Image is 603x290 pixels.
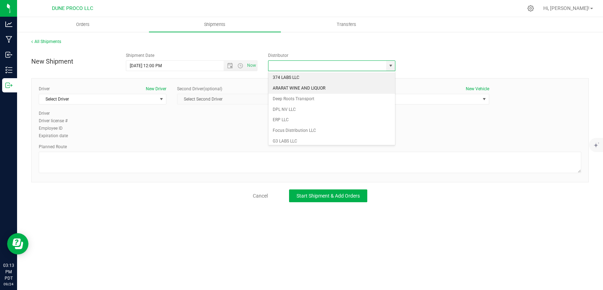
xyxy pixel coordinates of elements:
inline-svg: Outbound [5,82,12,89]
input: Select [268,61,383,71]
span: Select Driver [39,94,157,104]
li: ERP LLC [268,115,395,125]
inline-svg: Inventory [5,66,12,74]
span: select [480,94,489,104]
label: Driver [39,110,74,117]
label: Expiration date [39,133,74,139]
label: Shipment Date [126,52,154,59]
button: Start Shipment & Add Orders [289,189,367,202]
button: New Vehicle [466,86,489,92]
li: ARARAT WINE AND LIQUOR [268,83,395,94]
span: select [157,94,166,104]
inline-svg: Inbound [5,51,12,58]
li: Focus Distribution LLC [268,125,395,136]
a: Orders [17,17,149,32]
span: Orders [66,21,99,28]
p: 03:13 PM PDT [3,262,14,281]
span: Open the date view [224,63,236,69]
span: Planned Route [39,144,67,149]
li: 374 LABS LLC [268,72,395,83]
span: DUNE PROCO LLC [52,5,93,11]
label: Distributor [268,52,288,59]
span: Select Vehicle [362,94,480,104]
a: Transfers [281,17,413,32]
label: Driver license # [39,118,74,124]
span: Transfers [327,21,366,28]
h4: New Shipment [31,58,115,65]
li: G3 LABS LLC [268,136,395,147]
iframe: Resource center [7,233,28,254]
button: New Driver [146,86,166,92]
li: DPL NV LLC [268,104,395,115]
span: (optional) [203,86,222,91]
span: select [386,61,395,71]
inline-svg: Manufacturing [5,36,12,43]
a: Shipments [149,17,281,32]
div: Manage settings [526,5,535,12]
span: Set Current date [245,60,257,71]
a: Cancel [253,192,268,199]
span: Hi, [PERSON_NAME]! [543,5,589,11]
inline-svg: Analytics [5,21,12,28]
li: Deep Roots Transport [268,94,395,104]
span: Open the time view [234,63,246,69]
a: All Shipments [31,39,61,44]
label: Driver [39,86,50,92]
p: 09/24 [3,281,14,287]
label: Employee ID [39,125,74,131]
span: Start Shipment & Add Orders [297,193,360,199]
span: Shipments [194,21,235,28]
label: Second Driver [177,86,222,92]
